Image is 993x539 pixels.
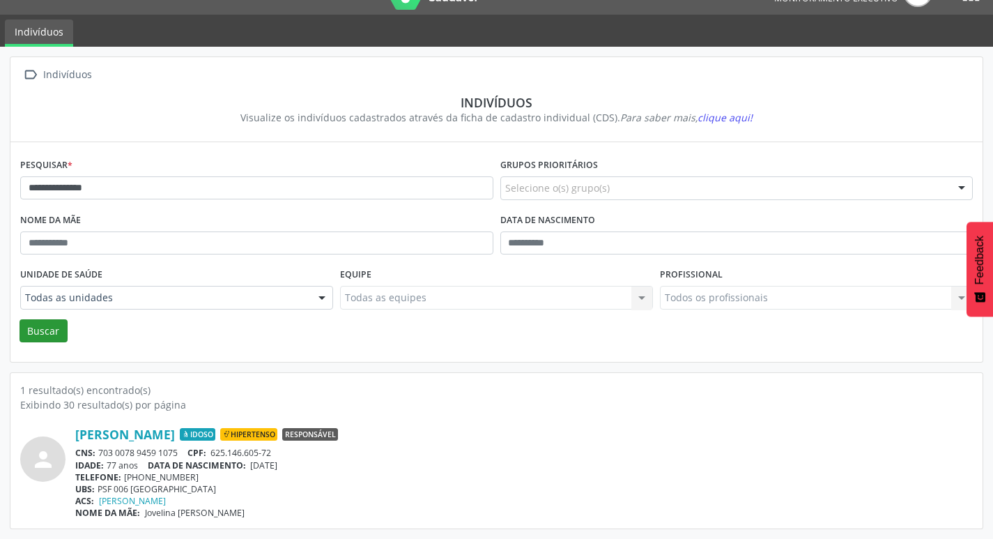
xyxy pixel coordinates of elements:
a: Indivíduos [5,20,73,47]
a: [PERSON_NAME] [75,427,175,442]
span: Todas as unidades [25,291,305,305]
div: Indivíduos [40,65,94,85]
div: Visualize os indivíduos cadastrados através da ficha de cadastro individual (CDS). [30,110,963,125]
span: CPF: [187,447,206,459]
span: NOME DA MÃE: [75,507,140,519]
label: Profissional [660,264,723,286]
div: Exibindo 30 resultado(s) por página [20,397,973,412]
a: [PERSON_NAME] [99,495,166,507]
span: Feedback [973,236,986,284]
span: UBS: [75,483,95,495]
span: 625.146.605-72 [210,447,271,459]
span: Hipertenso [220,428,277,441]
label: Unidade de saúde [20,264,102,286]
label: Pesquisar [20,155,72,176]
a:  Indivíduos [20,65,94,85]
span: CNS: [75,447,95,459]
i: person [31,447,56,472]
label: Data de nascimento [500,210,595,231]
span: clique aqui! [698,111,753,124]
div: PSF 006 [GEOGRAPHIC_DATA] [75,483,973,495]
i: Para saber mais, [620,111,753,124]
div: [PHONE_NUMBER] [75,471,973,483]
label: Grupos prioritários [500,155,598,176]
span: DATA DE NASCIMENTO: [148,460,246,471]
div: Indivíduos [30,95,963,110]
div: 77 anos [75,460,973,471]
span: [DATE] [250,460,277,471]
span: IDADE: [75,460,104,471]
label: Equipe [340,264,371,286]
span: Jovelina [PERSON_NAME] [145,507,245,519]
span: Responsável [282,428,338,441]
span: TELEFONE: [75,471,121,483]
label: Nome da mãe [20,210,81,231]
div: 1 resultado(s) encontrado(s) [20,383,973,397]
button: Feedback - Mostrar pesquisa [967,222,993,317]
div: 703 0078 9459 1075 [75,447,973,459]
button: Buscar [20,319,68,343]
i:  [20,65,40,85]
span: Idoso [180,428,215,441]
span: ACS: [75,495,94,507]
span: Selecione o(s) grupo(s) [505,181,610,195]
